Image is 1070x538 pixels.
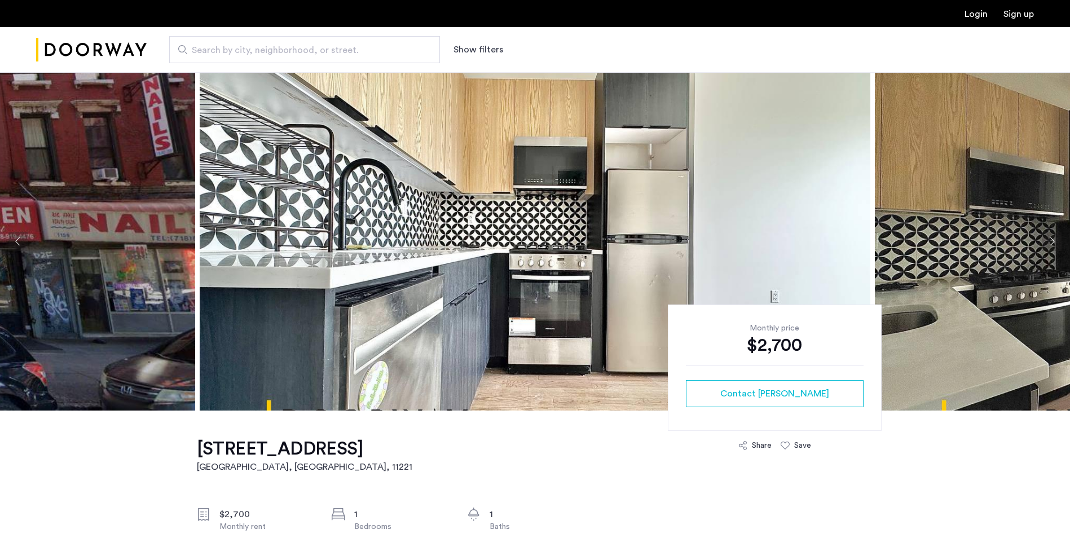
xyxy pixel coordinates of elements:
a: Login [965,10,988,19]
img: apartment [200,72,870,411]
div: $2,700 [686,334,864,356]
button: button [686,380,864,407]
button: Next apartment [1042,232,1062,251]
input: Apartment Search [169,36,440,63]
div: Save [794,440,811,451]
img: logo [36,29,147,71]
div: $2,700 [219,508,314,521]
div: Baths [490,521,584,532]
h2: [GEOGRAPHIC_DATA], [GEOGRAPHIC_DATA] , 11221 [197,460,412,474]
h1: [STREET_ADDRESS] [197,438,412,460]
a: Cazamio Logo [36,29,147,71]
span: Contact [PERSON_NAME] [720,387,829,400]
span: Search by city, neighborhood, or street. [192,43,408,57]
div: Bedrooms [354,521,449,532]
div: Monthly price [686,323,864,334]
a: Registration [1003,10,1034,19]
div: Monthly rent [219,521,314,532]
a: [STREET_ADDRESS][GEOGRAPHIC_DATA], [GEOGRAPHIC_DATA], 11221 [197,438,412,474]
div: 1 [354,508,449,521]
button: Previous apartment [8,232,28,251]
button: Show or hide filters [453,43,503,56]
div: 1 [490,508,584,521]
div: Share [752,440,772,451]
